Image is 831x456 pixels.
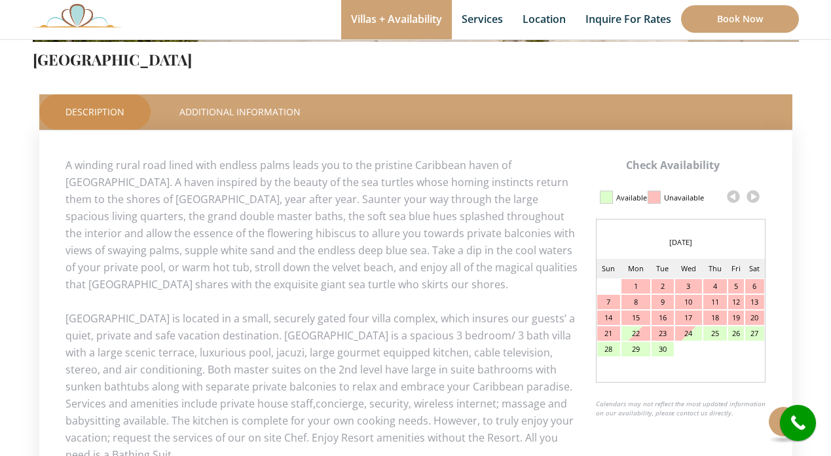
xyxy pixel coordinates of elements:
td: Fri [728,259,745,278]
div: [DATE] [597,233,765,252]
td: Tue [651,259,674,278]
td: Thu [703,259,728,278]
div: 5 [728,279,744,294]
a: Book Now [681,5,799,33]
i: call [783,408,813,438]
a: call [780,405,816,441]
div: 30 [652,342,674,356]
td: Mon [621,259,650,278]
div: 15 [621,311,650,325]
div: 2 [652,279,674,294]
div: 19 [728,311,744,325]
div: 14 [597,311,621,325]
a: [GEOGRAPHIC_DATA] [33,49,192,69]
div: 1 [621,279,650,294]
a: Additional Information [153,94,327,130]
div: 26 [728,326,744,341]
div: 24 [675,326,702,341]
div: 4 [703,279,727,294]
div: 18 [703,311,727,325]
div: 29 [621,342,650,356]
div: 7 [597,295,621,309]
div: 13 [745,295,764,309]
div: 6 [745,279,764,294]
div: 21 [597,326,621,341]
div: 28 [597,342,621,356]
div: 3 [675,279,702,294]
div: Unavailable [664,187,704,209]
div: 9 [652,295,674,309]
div: 11 [703,295,727,309]
div: 22 [621,326,650,341]
div: Available [616,187,647,209]
div: 27 [745,326,764,341]
p: A winding rural road lined with endless palms leads you to the pristine Caribbean haven of [GEOGR... [65,157,766,293]
div: 8 [621,295,650,309]
div: 17 [675,311,702,325]
div: 25 [703,326,727,341]
td: Sun [597,259,621,278]
div: 12 [728,295,744,309]
div: 20 [745,311,764,325]
td: Sat [745,259,764,278]
div: 23 [652,326,674,341]
a: Description [39,94,151,130]
img: Awesome Logo [33,3,122,28]
div: 16 [652,311,674,325]
td: Wed [674,259,703,278]
div: 10 [675,295,702,309]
